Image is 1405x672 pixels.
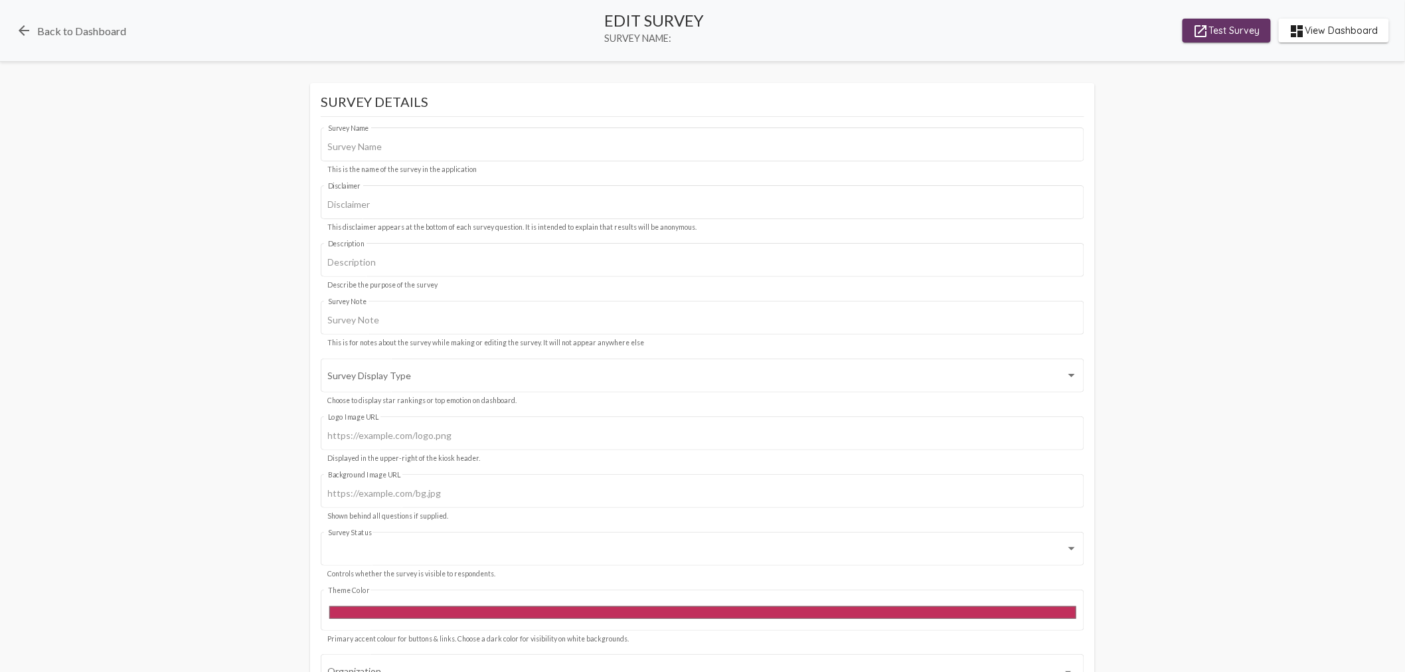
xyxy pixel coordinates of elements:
mat-hint: This is for notes about the survey while making or editing the survey. It will not appear anywher... [328,339,645,347]
a: Back to Dashboard [16,23,126,39]
span: Test Survey [1193,19,1260,42]
input: Survey Name [328,141,1078,152]
button: Test Survey [1183,19,1271,42]
mat-hint: Primary accent colour for buttons & links. Choose a dark color for visibility on white backgrounds. [328,635,629,643]
mat-hint: This is the name of the survey in the application [328,166,477,174]
mat-icon: launch [1193,23,1209,39]
input: Disclaimer [328,199,1078,210]
mat-hint: Displayed in the upper-right of the kiosk header. [328,455,481,463]
mat-hint: Describe the purpose of the survey [328,282,438,290]
mat-hint: Shown behind all questions if supplied. [328,513,449,521]
span: Survey Name: [605,33,704,44]
input: Survey Note [328,315,1078,325]
mat-hint: Controls whether the survey is visible to respondents. [328,570,496,578]
mat-icon: arrow_back [16,23,32,39]
input: Description [328,257,1078,268]
mat-icon: dashboard [1289,23,1305,39]
span: View Dashboard [1289,19,1378,42]
mat-card-title: Survey Details [321,94,1084,117]
input: https://example.com/bg.jpg [328,488,1078,499]
mat-hint: This disclaimer appears at the bottom of each survey question. It is intended to explain that res... [328,224,697,232]
div: Edit Survey [605,11,704,30]
mat-hint: Choose to display star rankings or top emotion on dashboard. [328,397,517,405]
button: View Dashboard [1279,19,1389,42]
input: https://example.com/logo.png [328,430,1078,441]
